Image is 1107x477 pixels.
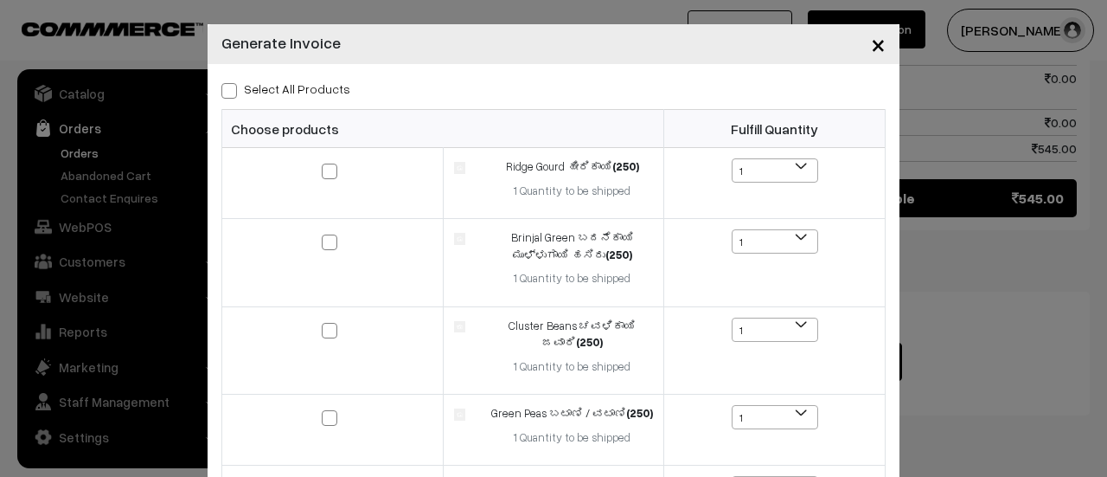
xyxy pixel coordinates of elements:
label: Select all Products [221,80,350,98]
div: 1 Quantity to be shipped [491,358,653,376]
span: 1 [733,159,817,184]
div: Brinjal Green ಬದನೆಕಾಯಿ ಮುಳ್ಳುಗಾಯಿ ಹಸಿರು [491,229,653,263]
div: Ridge Gourd ಹೀರಿಕಾಯಿ [491,158,653,176]
th: Choose products [222,110,664,148]
span: 1 [732,318,818,342]
button: Close [857,17,899,71]
div: 1 Quantity to be shipped [491,270,653,287]
strong: (250) [626,406,653,420]
div: 1 Quantity to be shipped [491,429,653,447]
span: 1 [733,319,817,343]
strong: (250) [576,335,603,349]
span: 1 [733,406,817,430]
img: product.jpg [454,409,465,420]
span: 1 [733,230,817,255]
span: 1 [732,158,818,183]
img: product.jpg [454,233,465,244]
span: × [871,28,886,60]
th: Fulfill Quantity [664,110,886,148]
strong: (250) [612,159,639,173]
h4: Generate Invoice [221,31,341,55]
div: Green Peas ಬಟಾಣಿ / ವಟಾಣಿ [491,405,653,422]
div: 1 Quantity to be shipped [491,183,653,200]
span: 1 [732,229,818,254]
img: product.jpg [454,162,465,173]
img: product.jpg [454,321,465,332]
strong: (250) [605,248,632,261]
span: 1 [732,405,818,429]
div: Cluster Beans ಚವಳಿಕಾಯಿ ಜವಾರಿ [491,318,653,351]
